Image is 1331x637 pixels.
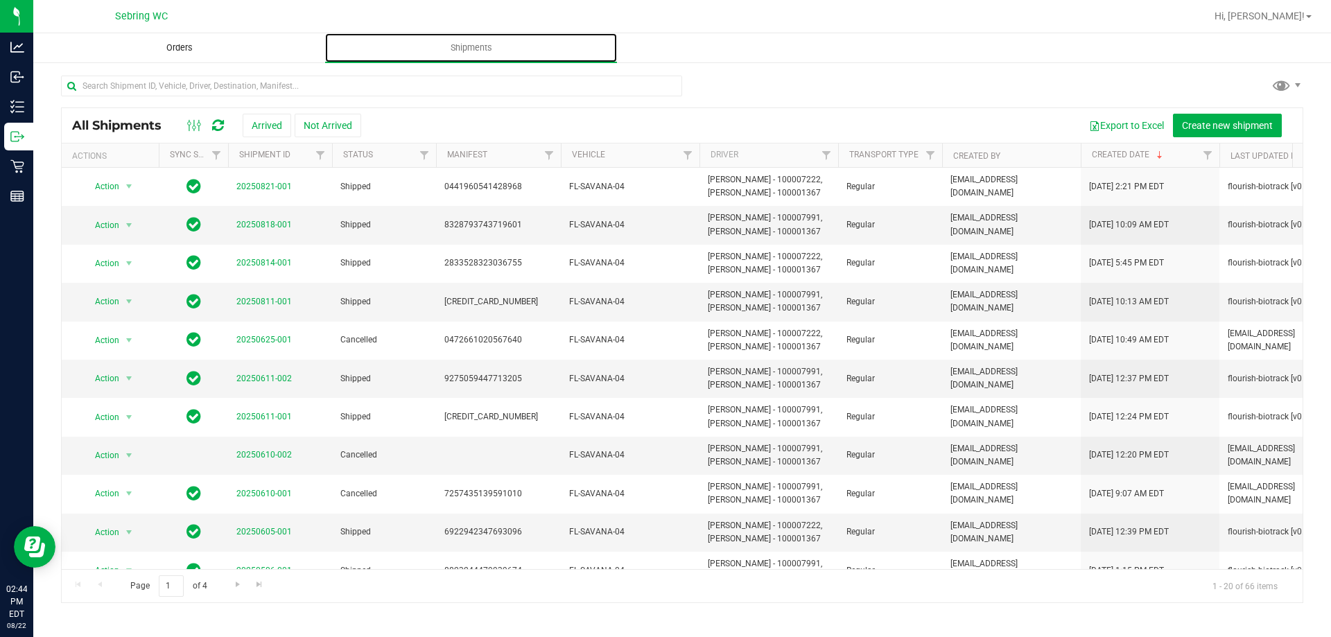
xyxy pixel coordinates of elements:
[6,620,27,631] p: 08/22
[846,295,934,308] span: Regular
[121,523,138,542] span: select
[82,177,120,196] span: Action
[413,143,436,167] a: Filter
[236,489,292,498] a: 20250610-001
[236,412,292,421] a: 20250611-001
[444,525,553,539] span: 6922942347693096
[950,250,1072,277] span: [EMAIL_ADDRESS][DOMAIN_NAME]
[186,292,201,311] span: In Sync
[846,333,934,347] span: Regular
[569,295,691,308] span: FL-SAVANA-04
[227,575,247,594] a: Go to the next page
[340,256,428,270] span: Shipped
[236,335,292,344] a: 20250625-001
[1182,120,1273,131] span: Create new shipment
[61,76,682,96] input: Search Shipment ID, Vehicle, Driver, Destination, Manifest...
[186,522,201,541] span: In Sync
[33,33,325,62] a: Orders
[340,410,428,424] span: Shipped
[432,42,511,54] span: Shipments
[708,519,830,546] span: [PERSON_NAME] - 100007222, [PERSON_NAME] - 100001367
[243,114,291,137] button: Arrived
[569,448,691,462] span: FL-SAVANA-04
[569,564,691,577] span: FL-SAVANA-04
[950,480,1072,507] span: [EMAIL_ADDRESS][DOMAIN_NAME]
[6,583,27,620] p: 02:44 PM EDT
[1089,410,1169,424] span: [DATE] 12:24 PM EDT
[950,327,1072,354] span: [EMAIL_ADDRESS][DOMAIN_NAME]
[121,561,138,580] span: select
[121,216,138,235] span: select
[82,331,120,350] span: Action
[846,525,934,539] span: Regular
[119,575,218,597] span: Page of 4
[569,256,691,270] span: FL-SAVANA-04
[325,33,617,62] a: Shipments
[846,218,934,232] span: Regular
[444,410,553,424] span: [CREDIT_CARD_NUMBER]
[1228,372,1318,385] span: flourish-biotrack [v0.1.0]
[1228,564,1318,577] span: flourish-biotrack [v0.1.0]
[1230,151,1300,161] a: Last Updated By
[1092,150,1165,159] a: Created Date
[950,442,1072,469] span: [EMAIL_ADDRESS][DOMAIN_NAME]
[121,254,138,273] span: select
[10,100,24,114] inline-svg: Inventory
[1089,218,1169,232] span: [DATE] 10:09 AM EDT
[236,566,292,575] a: 20250506-001
[846,256,934,270] span: Regular
[1228,525,1318,539] span: flourish-biotrack [v0.1.0]
[340,487,428,500] span: Cancelled
[186,330,201,349] span: In Sync
[708,211,830,238] span: [PERSON_NAME] - 100007991, [PERSON_NAME] - 100001367
[343,150,373,159] a: Status
[340,180,428,193] span: Shipped
[846,372,934,385] span: Regular
[569,333,691,347] span: FL-SAVANA-04
[340,295,428,308] span: Shipped
[236,258,292,268] a: 20250814-001
[340,218,428,232] span: Shipped
[1197,143,1219,167] a: Filter
[1089,295,1169,308] span: [DATE] 10:13 AM EDT
[186,369,201,388] span: In Sync
[444,487,553,500] span: 7257435139591010
[708,403,830,430] span: [PERSON_NAME] - 100007991, [PERSON_NAME] - 100001367
[82,408,120,427] span: Action
[10,189,24,203] inline-svg: Reports
[1089,333,1169,347] span: [DATE] 10:49 AM EDT
[538,143,561,167] a: Filter
[447,150,487,159] a: Manifest
[1089,180,1164,193] span: [DATE] 2:21 PM EDT
[1201,575,1289,596] span: 1 - 20 of 66 items
[708,327,830,354] span: [PERSON_NAME] - 100007222, [PERSON_NAME] - 100001367
[186,215,201,234] span: In Sync
[444,333,553,347] span: 0472661020567640
[953,151,1000,161] a: Created By
[950,519,1072,546] span: [EMAIL_ADDRESS][DOMAIN_NAME]
[186,484,201,503] span: In Sync
[186,253,201,272] span: In Sync
[1089,525,1169,539] span: [DATE] 12:39 PM EDT
[1089,487,1164,500] span: [DATE] 9:07 AM EDT
[569,180,691,193] span: FL-SAVANA-04
[569,218,691,232] span: FL-SAVANA-04
[82,254,120,273] span: Action
[10,40,24,54] inline-svg: Analytics
[950,173,1072,200] span: [EMAIL_ADDRESS][DOMAIN_NAME]
[569,372,691,385] span: FL-SAVANA-04
[121,292,138,311] span: select
[849,150,919,159] a: Transport Type
[1089,564,1164,577] span: [DATE] 1:15 PM EDT
[121,331,138,350] span: select
[1228,180,1318,193] span: flourish-biotrack [v0.1.0]
[569,487,691,500] span: FL-SAVANA-04
[950,403,1072,430] span: [EMAIL_ADDRESS][DOMAIN_NAME]
[72,151,153,161] div: Actions
[340,525,428,539] span: Shipped
[950,211,1072,238] span: [EMAIL_ADDRESS][DOMAIN_NAME]
[236,220,292,229] a: 20250818-001
[846,564,934,577] span: Regular
[82,292,120,311] span: Action
[340,448,428,462] span: Cancelled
